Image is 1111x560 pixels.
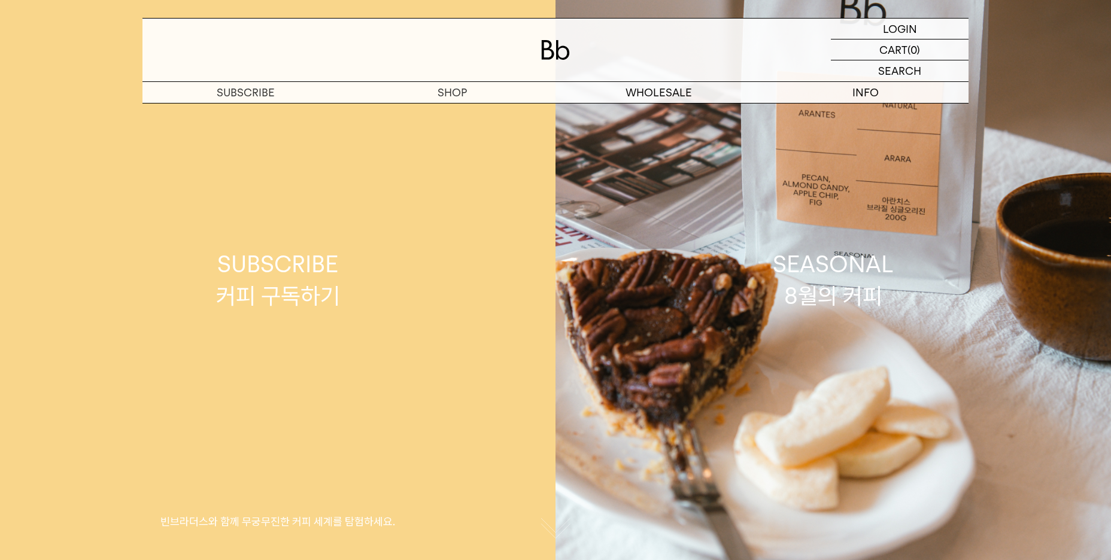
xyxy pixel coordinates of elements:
p: WHOLESALE [555,82,762,103]
div: SUBSCRIBE 커피 구독하기 [216,248,340,312]
img: 로고 [541,40,570,60]
a: CART (0) [831,39,969,60]
div: SEASONAL 8월의 커피 [773,248,894,312]
p: INFO [762,82,969,103]
p: LOGIN [883,19,917,39]
a: LOGIN [831,19,969,39]
a: SUBSCRIBE [142,82,349,103]
p: CART [879,39,907,60]
a: SHOP [349,82,555,103]
p: SEARCH [878,60,921,81]
p: (0) [907,39,920,60]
